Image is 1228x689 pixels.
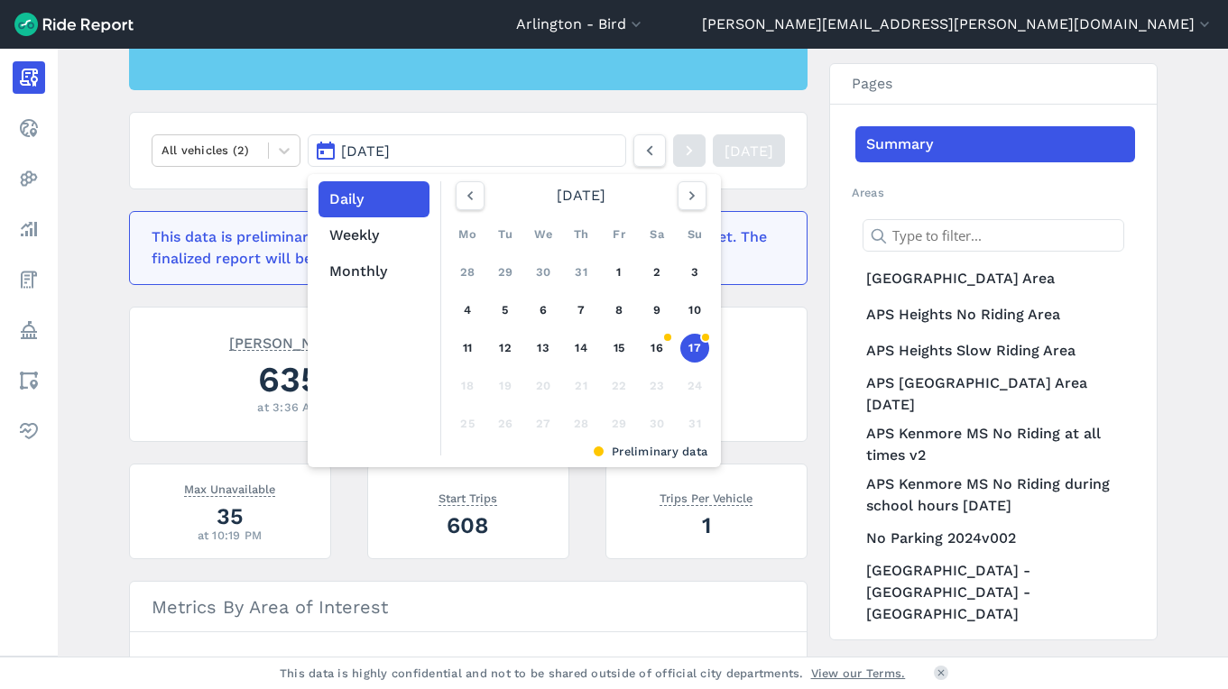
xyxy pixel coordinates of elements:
[319,181,429,217] button: Daily
[855,520,1135,556] a: No Parking 2024v002
[529,296,558,325] a: 6
[453,334,482,363] a: 11
[713,134,785,167] a: [DATE]
[567,258,596,287] a: 31
[529,409,558,438] div: 27
[605,409,633,438] div: 29
[855,126,1135,162] a: Summary
[642,220,671,249] div: Sa
[529,334,558,363] a: 13
[680,220,709,249] div: Su
[628,510,785,541] div: 1
[141,654,774,686] input: Search areas
[341,142,390,160] span: [DATE]
[130,582,807,632] h3: Metrics By Area of Interest
[516,14,645,35] button: Arlington - Bird
[567,409,596,438] div: 28
[811,665,906,682] a: View our Terms.
[642,258,671,287] a: 2
[152,501,309,532] div: 35
[13,162,45,195] a: Heatmaps
[491,258,520,287] a: 29
[855,419,1135,470] a: APS Kenmore MS No Riding at all times v2
[605,220,633,249] div: Fr
[453,258,482,287] a: 28
[13,112,45,144] a: Realtime
[680,258,709,287] a: 3
[605,258,633,287] a: 1
[453,220,482,249] div: Mo
[680,409,709,438] div: 31
[855,629,1135,665] a: Rosslyn-[GEOGRAPHIC_DATA]
[830,64,1157,105] h3: Pages
[680,334,709,363] a: 17
[439,488,497,506] span: Start Trips
[567,334,596,363] a: 14
[605,334,633,363] a: 15
[529,220,558,249] div: We
[455,443,707,460] div: Preliminary data
[855,556,1135,629] a: [GEOGRAPHIC_DATA] - [GEOGRAPHIC_DATA] - [GEOGRAPHIC_DATA]
[152,399,428,416] div: at 3:36 AM
[152,527,309,544] div: at 10:19 PM
[680,296,709,325] a: 10
[491,409,520,438] div: 26
[453,409,482,438] div: 25
[13,61,45,94] a: Report
[491,220,520,249] div: Tu
[567,220,596,249] div: Th
[184,479,275,497] span: Max Unavailable
[529,372,558,400] div: 20
[642,296,671,325] a: 9
[390,510,547,541] div: 608
[152,354,428,404] div: 635
[660,488,752,506] span: Trips Per Vehicle
[852,184,1135,201] h2: Areas
[13,415,45,447] a: Health
[229,333,349,351] span: [PERSON_NAME]
[491,372,520,400] div: 19
[567,372,596,400] div: 21
[863,219,1124,252] input: Type to filter...
[855,261,1135,297] a: [GEOGRAPHIC_DATA] Area
[855,369,1135,419] a: APS [GEOGRAPHIC_DATA] Area [DATE]
[319,217,429,253] button: Weekly
[453,372,482,400] div: 18
[308,134,625,167] button: [DATE]
[855,470,1135,520] a: APS Kenmore MS No Riding during school hours [DATE]
[13,263,45,296] a: Fees
[567,296,596,325] a: 7
[448,181,714,210] div: [DATE]
[491,296,520,325] a: 5
[642,372,671,400] div: 23
[605,372,633,400] div: 22
[14,13,134,36] img: Ride Report
[491,334,520,363] a: 12
[13,314,45,346] a: Policy
[13,213,45,245] a: Analyze
[13,364,45,397] a: Areas
[152,226,774,270] div: This data is preliminary and may be missing events that haven't been reported yet. The finalized ...
[319,253,429,289] button: Monthly
[642,334,671,363] a: 16
[453,296,482,325] a: 4
[855,333,1135,369] a: APS Heights Slow Riding Area
[855,297,1135,333] a: APS Heights No Riding Area
[529,258,558,287] a: 30
[702,14,1214,35] button: [PERSON_NAME][EMAIL_ADDRESS][PERSON_NAME][DOMAIN_NAME]
[605,296,633,325] a: 8
[642,409,671,438] div: 30
[680,372,709,400] div: 24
